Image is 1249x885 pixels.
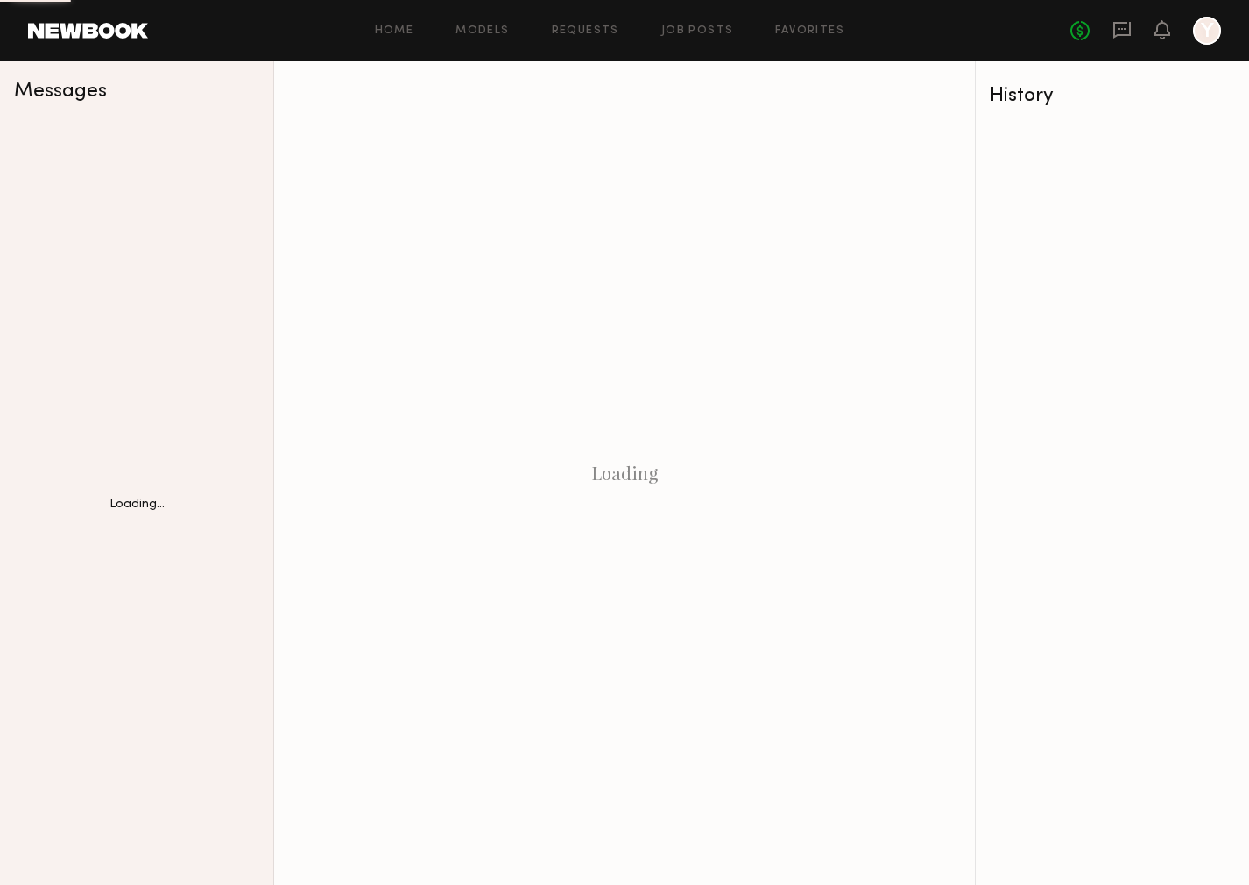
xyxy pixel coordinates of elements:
a: Favorites [775,25,844,37]
a: Requests [552,25,619,37]
a: Y [1193,17,1221,45]
a: Models [455,25,509,37]
div: Loading [274,61,975,885]
a: Job Posts [661,25,734,37]
div: Loading... [109,499,165,511]
div: History [990,86,1235,106]
a: Home [375,25,414,37]
span: Messages [14,81,107,102]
